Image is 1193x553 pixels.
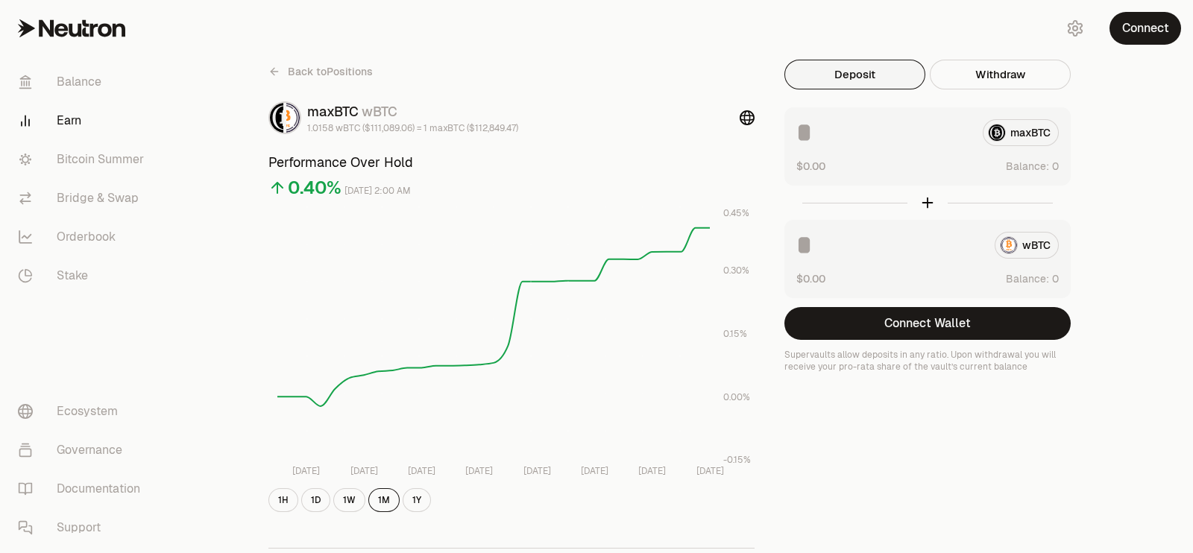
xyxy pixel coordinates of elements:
tspan: 0.30% [723,265,749,276]
tspan: 0.45% [723,207,749,219]
tspan: -0.15% [723,454,751,466]
a: Balance [6,63,161,101]
button: 1D [301,488,330,512]
img: maxBTC Logo [270,103,283,133]
div: [DATE] 2:00 AM [344,183,411,200]
tspan: [DATE] [696,465,724,477]
button: Deposit [784,60,925,89]
tspan: [DATE] [465,465,493,477]
tspan: [DATE] [523,465,551,477]
tspan: 0.00% [723,391,750,403]
tspan: [DATE] [581,465,608,477]
a: Orderbook [6,218,161,256]
button: $0.00 [796,271,825,286]
a: Earn [6,101,161,140]
button: Connect [1109,12,1181,45]
p: Supervaults allow deposits in any ratio. Upon withdrawal you will receive your pro-rata share of ... [784,349,1071,373]
button: 1M [368,488,400,512]
button: 1H [268,488,298,512]
span: Balance: [1006,159,1049,174]
button: 1Y [403,488,431,512]
a: Governance [6,431,161,470]
button: Connect Wallet [784,307,1071,340]
tspan: [DATE] [638,465,666,477]
a: Bridge & Swap [6,179,161,218]
button: 1W [333,488,365,512]
a: Bitcoin Summer [6,140,161,179]
img: wBTC Logo [286,103,300,133]
a: Back toPositions [268,60,373,83]
tspan: 0.15% [723,328,747,340]
a: Support [6,508,161,547]
a: Stake [6,256,161,295]
div: 0.40% [288,176,341,200]
span: Balance: [1006,271,1049,286]
tspan: [DATE] [350,465,378,477]
button: Withdraw [930,60,1071,89]
span: Back to Positions [288,64,373,79]
tspan: [DATE] [408,465,435,477]
a: Ecosystem [6,392,161,431]
a: Documentation [6,470,161,508]
tspan: [DATE] [292,465,320,477]
button: $0.00 [796,158,825,174]
div: 1.0158 wBTC ($111,089.06) = 1 maxBTC ($112,849.47) [307,122,518,134]
span: wBTC [362,103,397,120]
h3: Performance Over Hold [268,152,755,173]
div: maxBTC [307,101,518,122]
